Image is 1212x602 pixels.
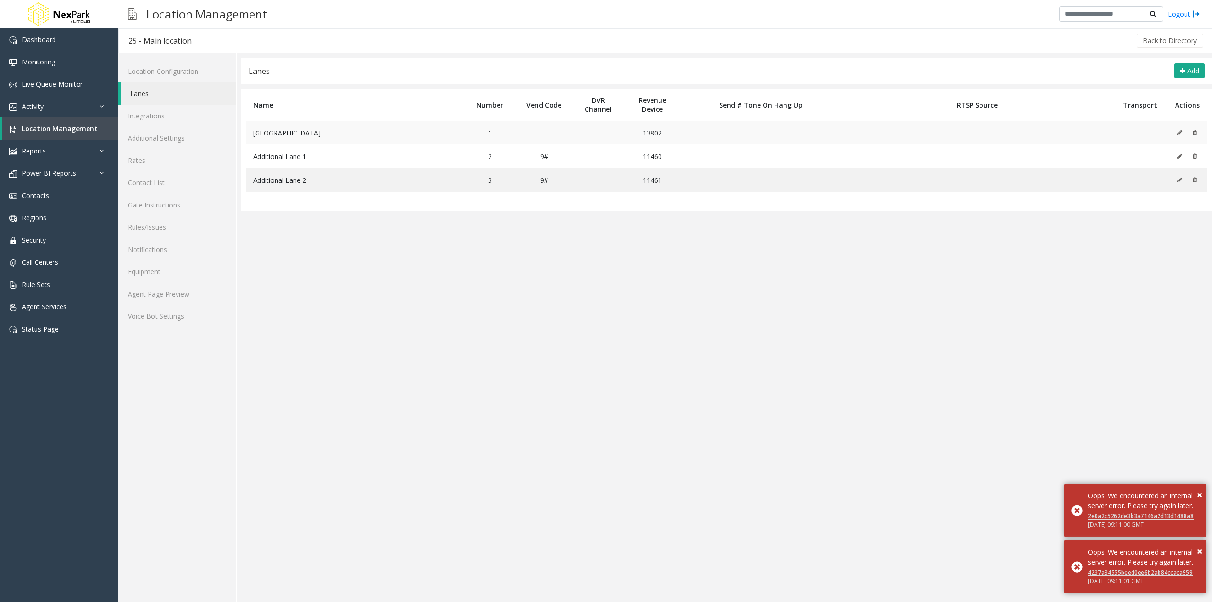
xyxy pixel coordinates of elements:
[22,35,56,44] span: Dashboard
[253,176,306,185] span: Additional Lane 2
[1197,545,1202,557] span: ×
[1193,9,1200,19] img: logout
[9,326,17,333] img: 'icon'
[128,35,192,47] div: 25 - Main location
[9,59,17,66] img: 'icon'
[517,89,571,121] th: Vend Code
[118,283,236,305] a: Agent Page Preview
[625,144,679,168] td: 11460
[249,65,270,77] div: Lanes
[463,89,517,121] th: Number
[118,194,236,216] a: Gate Instructions
[625,168,679,192] td: 11461
[1168,9,1200,19] a: Logout
[9,81,17,89] img: 'icon'
[1088,491,1199,511] div: Oops! We encountered an internal server error. Please try again later.
[22,191,49,200] span: Contacts
[246,89,463,121] th: Name
[9,103,17,111] img: 'icon'
[9,148,17,155] img: 'icon'
[1137,34,1203,48] button: Back to Directory
[1088,512,1194,520] a: 2e0a2c5262de3b3a7146a2d13d1488a8
[118,305,236,327] a: Voice Bot Settings
[2,117,118,140] a: Location Management
[22,146,46,155] span: Reports
[121,82,236,105] a: Lanes
[1197,488,1202,501] span: ×
[118,149,236,171] a: Rates
[22,102,44,111] span: Activity
[22,258,58,267] span: Call Centers
[842,89,1113,121] th: RTSP Source
[1088,547,1199,567] div: Oops! We encountered an internal server error. Please try again later.
[253,128,321,137] span: [GEOGRAPHIC_DATA]
[118,105,236,127] a: Integrations
[9,237,17,244] img: 'icon'
[9,36,17,44] img: 'icon'
[1174,63,1205,79] button: Add
[1088,568,1193,576] a: 4237a34555beed0ee6b2ab84ccaca959
[1187,66,1199,75] span: Add
[625,121,679,144] td: 13802
[1197,544,1202,558] button: Close
[9,304,17,311] img: 'icon'
[9,126,17,133] img: 'icon'
[22,80,83,89] span: Live Queue Monitor
[118,261,236,283] a: Equipment
[517,168,571,192] td: 9#
[118,171,236,194] a: Contact List
[22,235,46,244] span: Security
[22,302,67,311] span: Agent Services
[22,280,50,289] span: Rule Sets
[128,2,137,26] img: pageIcon
[1197,488,1202,502] button: Close
[1167,89,1207,121] th: Actions
[118,60,236,82] a: Location Configuration
[517,144,571,168] td: 9#
[118,238,236,261] a: Notifications
[22,57,55,66] span: Monitoring
[463,168,517,192] td: 3
[571,89,625,121] th: DVR Channel
[9,192,17,200] img: 'icon'
[9,259,17,267] img: 'icon'
[22,124,98,133] span: Location Management
[1088,577,1199,585] div: [DATE] 09:11:01 GMT
[679,89,842,121] th: Send # Tone On Hang Up
[1088,521,1199,529] div: [DATE] 09:11:00 GMT
[22,169,76,178] span: Power BI Reports
[9,215,17,222] img: 'icon'
[9,170,17,178] img: 'icon'
[625,89,679,121] th: Revenue Device
[118,127,236,149] a: Additional Settings
[142,2,272,26] h3: Location Management
[22,213,46,222] span: Regions
[118,216,236,238] a: Rules/Issues
[22,324,59,333] span: Status Page
[9,281,17,289] img: 'icon'
[463,144,517,168] td: 2
[1113,89,1167,121] th: Transport
[253,152,306,161] span: Additional Lane 1
[463,121,517,144] td: 1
